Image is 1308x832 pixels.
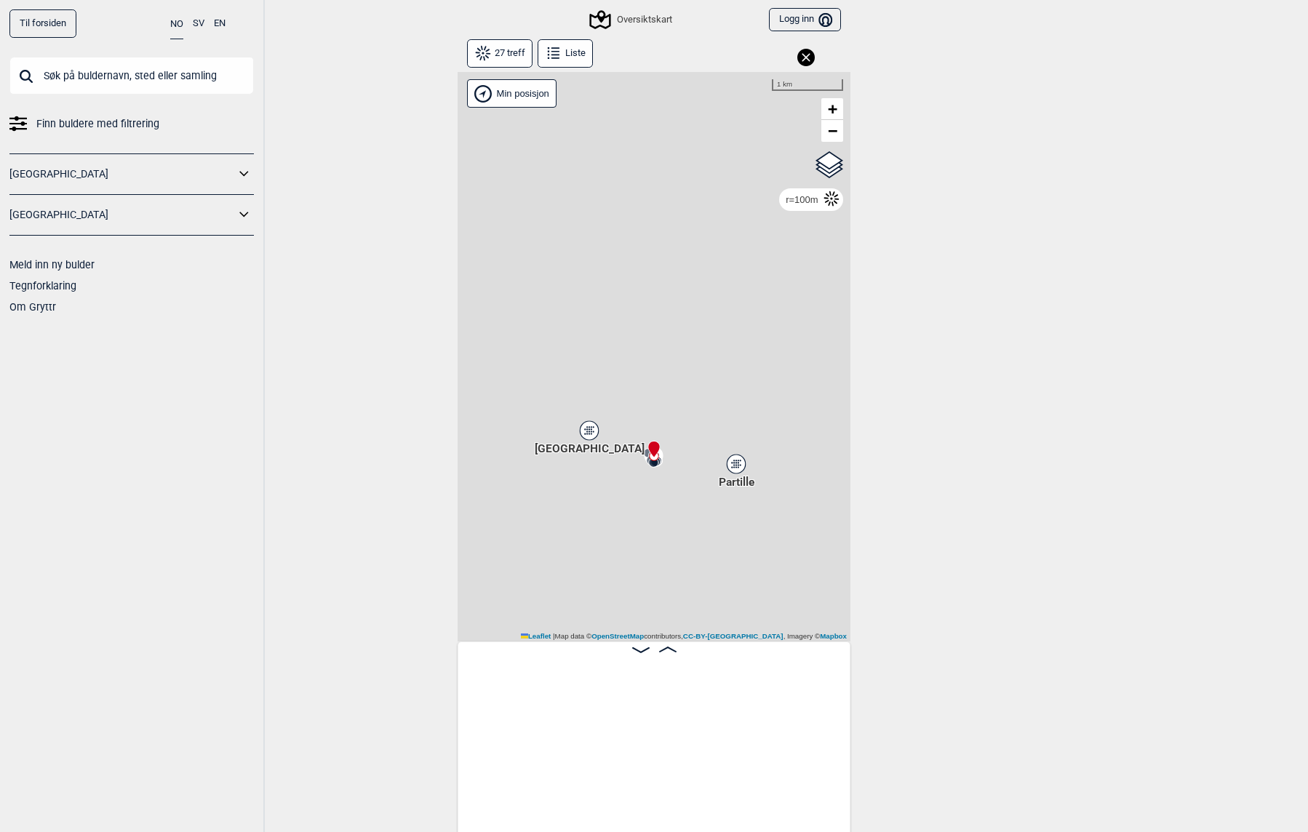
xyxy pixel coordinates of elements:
button: 27 treff [467,39,533,68]
span: | [553,632,555,640]
a: Til forsiden [9,9,76,38]
button: SV [193,9,204,38]
span: + [828,100,837,118]
a: Mapbox [820,632,847,640]
a: OpenStreetMap [591,632,644,640]
a: Zoom in [821,98,843,120]
div: Radius kontroll [779,188,843,211]
a: [GEOGRAPHIC_DATA] [9,204,235,225]
a: Tegnforklaring [9,280,76,292]
div: Vis min posisjon [467,79,557,108]
div: Map data © contributors, , Imagery © [517,631,850,641]
button: Liste [538,39,593,68]
span: − [828,121,837,140]
a: Meld inn ny bulder [9,259,95,271]
a: Layers [815,149,843,181]
span: Finn buldere med filtrering [36,113,159,135]
button: NO [170,9,183,39]
a: Zoom out [821,120,843,142]
div: r=100m [786,195,818,204]
input: Søk på buldernavn, sted eller samling [9,57,254,95]
a: CC-BY-[GEOGRAPHIC_DATA] [683,632,783,640]
button: Logg inn [769,8,841,32]
div: Oversiktskart [591,11,671,28]
div: Partille [732,460,741,468]
div: 1 km [772,79,843,91]
a: Finn buldere med filtrering [9,113,254,135]
a: Om Gryttr [9,301,56,313]
div: [GEOGRAPHIC_DATA] [585,426,594,435]
a: [GEOGRAPHIC_DATA] [9,164,235,185]
button: EN [214,9,226,38]
a: Leaflet [521,632,551,640]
